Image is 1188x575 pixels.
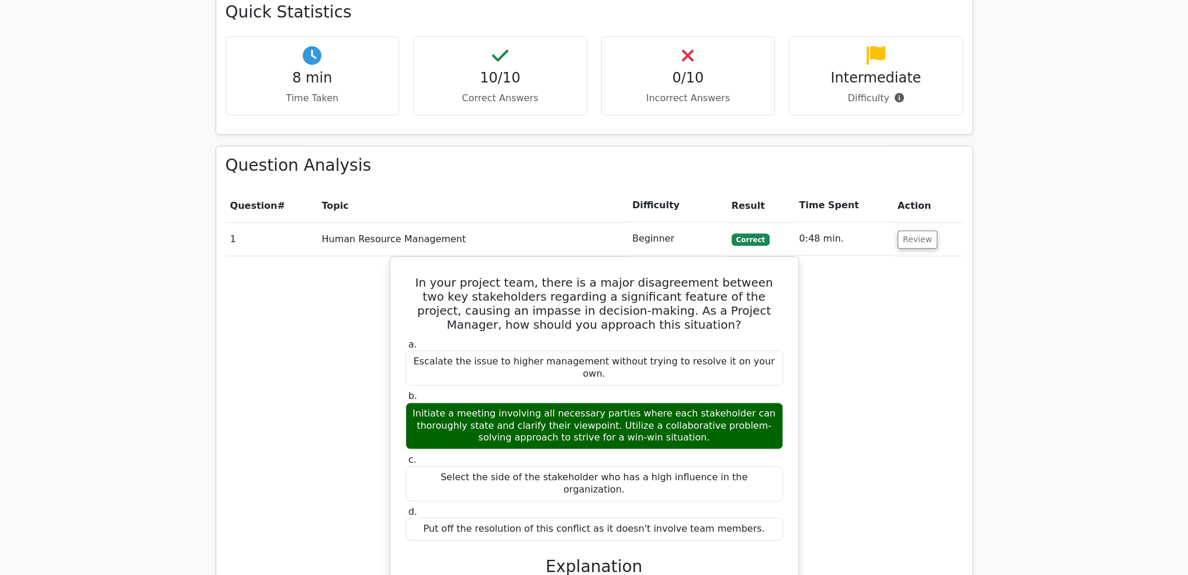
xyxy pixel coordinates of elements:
div: Put off the resolution of this conflict as it doesn't involve team members. [406,518,783,540]
div: Select the side of the stakeholder who has a high influence in the organization. [406,466,783,501]
button: Review [898,230,937,249]
td: Beginner [628,222,727,256]
th: Result [727,189,795,222]
span: Correct [732,233,770,245]
p: Difficulty [799,91,953,105]
p: Correct Answers [423,91,577,105]
h4: Intermediate [799,70,953,87]
p: Incorrect Answers [611,91,766,105]
p: Time Taken [235,91,390,105]
th: # [226,189,317,222]
th: Topic [317,189,627,222]
span: b. [408,390,417,401]
span: d. [408,506,417,517]
h3: Quick Statistics [226,2,963,22]
td: 0:48 min. [794,222,892,256]
th: Difficulty [628,189,727,222]
div: Initiate a meeting involving all necessary parties where each stakeholder can thoroughly state an... [406,402,783,449]
td: Human Resource Management [317,222,627,256]
td: 1 [226,222,317,256]
th: Action [893,189,963,222]
h4: 10/10 [423,70,577,87]
span: a. [408,339,417,350]
h4: 8 min [235,70,390,87]
div: Escalate the issue to higher management without trying to resolve it on your own. [406,350,783,385]
h3: Question Analysis [226,156,963,175]
span: c. [408,454,417,465]
h5: In your project team, there is a major disagreement between two key stakeholders regarding a sign... [404,276,784,332]
h4: 0/10 [611,70,766,87]
th: Time Spent [794,189,892,222]
span: Question [230,200,278,211]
